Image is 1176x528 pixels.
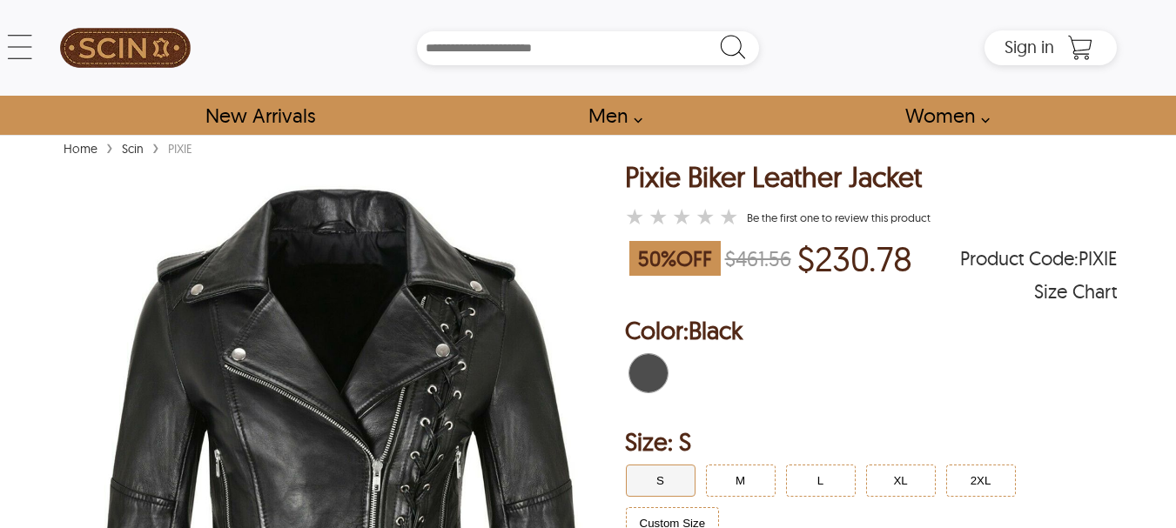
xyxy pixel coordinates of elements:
a: Sign in [1005,42,1054,56]
span: › [152,131,159,162]
button: Click to select S [626,465,696,497]
label: 4 rating [696,208,715,225]
a: Scin [118,141,148,157]
label: 3 rating [672,208,691,225]
a: Pixie Biker Leather Jacket } [625,205,743,230]
h2: Selected Color: by Black [625,313,1118,348]
span: Product Code: PIXIE [960,250,1117,267]
a: Home [59,141,102,157]
a: Pixie Biker Leather Jacket } [747,211,931,224]
a: SCIN [59,9,192,87]
span: › [106,131,113,162]
span: Black [689,315,743,345]
label: 5 rating [719,208,738,225]
button: Click to select L [786,465,856,497]
h2: Selected Filter by Size: S [625,424,1118,459]
h1: Pixie Biker Leather Jacket [625,162,931,192]
span: Sign in [1005,36,1054,57]
img: SCIN [60,9,191,87]
div: Black [625,350,672,397]
a: Shop New Arrivals [185,96,334,135]
div: Size Chart [1034,283,1117,300]
div: PIXIE [164,140,197,157]
button: Click to select 2XL [946,465,1016,497]
a: shop men's leather jackets [568,96,652,135]
p: Price of $230.78 [797,238,912,278]
span: 50 % OFF [629,241,721,276]
label: 2 rating [648,208,668,225]
strike: $461.56 [725,245,791,271]
a: Shopping Cart [1063,35,1098,61]
label: 1 rating [625,208,644,225]
a: Shop Women Leather Jackets [885,96,999,135]
button: Click to select M [706,465,776,497]
button: Click to select XL [866,465,936,497]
